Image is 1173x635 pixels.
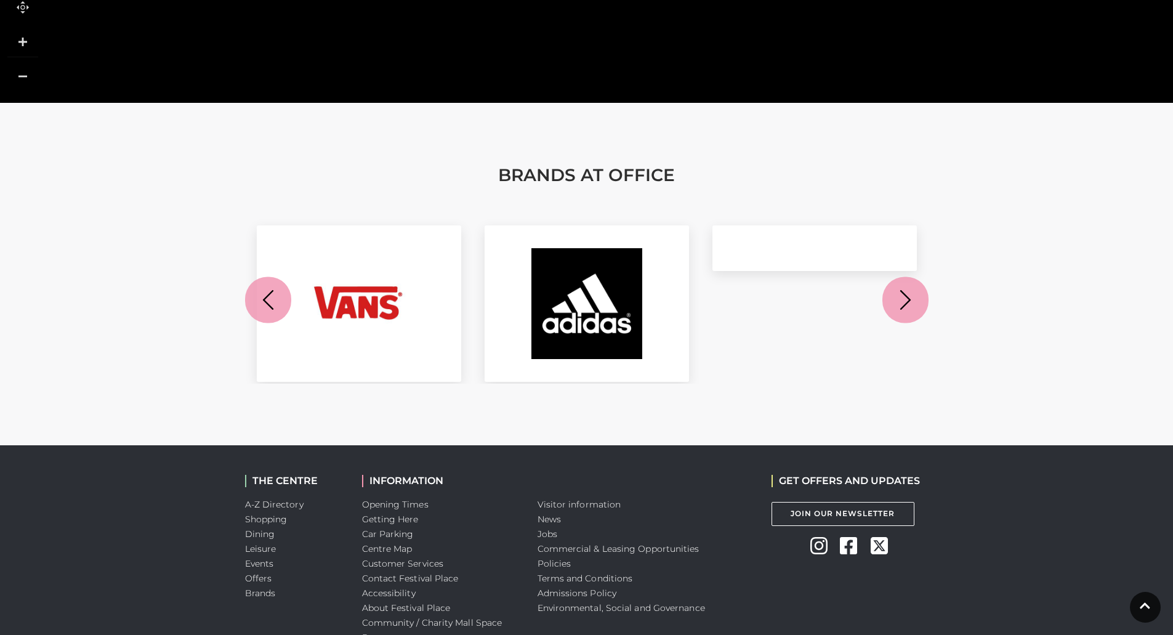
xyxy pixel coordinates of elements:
[538,558,571,569] a: Policies
[245,543,276,554] a: Leisure
[538,499,621,510] a: Visitor information
[538,528,557,540] a: Jobs
[245,573,272,584] a: Offers
[362,499,429,510] a: Opening Times
[362,528,414,540] a: Car Parking
[538,588,617,599] a: Admissions Policy
[245,588,276,599] a: Brands
[362,573,459,584] a: Contact Festival Place
[362,514,419,525] a: Getting Here
[538,514,561,525] a: News
[538,543,699,554] a: Commercial & Leasing Opportunities
[245,499,304,510] a: A-Z Directory
[538,573,633,584] a: Terms and Conditions
[245,528,275,540] a: Dining
[362,475,519,487] h2: INFORMATION
[362,543,413,554] a: Centre Map
[362,602,451,613] a: About Festival Place
[245,514,288,525] a: Shopping
[245,164,929,185] h3: BRANDS AT OFFICE
[772,502,914,526] a: Join Our Newsletter
[538,602,705,613] a: Environmental, Social and Governance
[245,558,274,569] a: Events
[362,558,444,569] a: Customer Services
[245,475,344,487] h2: THE CENTRE
[772,475,920,487] h2: GET OFFERS AND UPDATES
[362,588,416,599] a: Accessibility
